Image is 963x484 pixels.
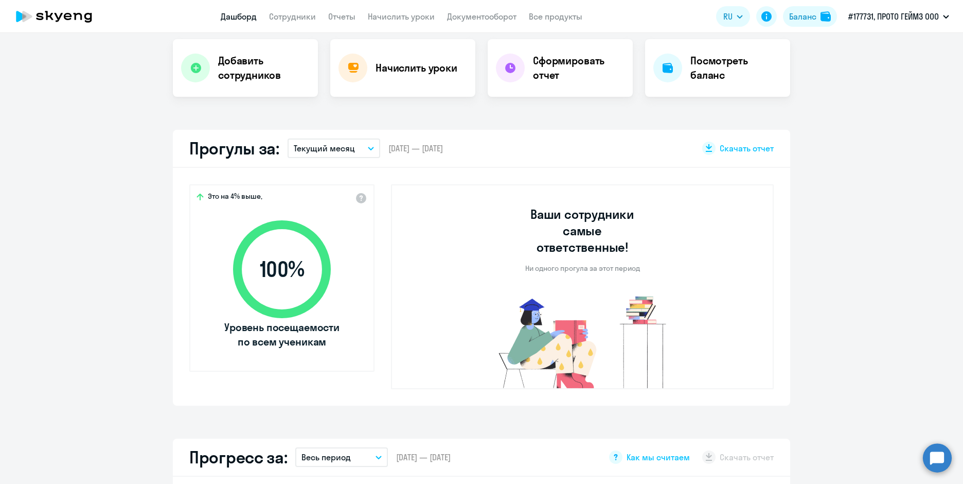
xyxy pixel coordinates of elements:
p: Текущий месяц [294,142,355,154]
button: RU [716,6,750,27]
p: Весь период [301,451,351,463]
h2: Прогулы за: [189,138,279,159]
h2: Прогресс за: [189,447,287,468]
span: Уровень посещаемости по всем ученикам [223,320,341,349]
a: Начислить уроки [368,11,435,22]
h4: Посмотреть баланс [690,54,782,82]
a: Отчеты [328,11,355,22]
h3: Ваши сотрудники самые ответственные! [516,206,649,255]
a: Документооборот [447,11,516,22]
img: no-truants [479,293,686,388]
span: [DATE] — [DATE] [396,452,451,463]
img: balance [821,11,831,22]
p: Ни одного прогула за этот период [525,264,640,273]
span: RU [723,10,733,23]
button: Балансbalance [783,6,837,27]
p: #177731, ПРОТО ГЕЙМЗ ООО [848,10,939,23]
div: Баланс [789,10,816,23]
a: Сотрудники [269,11,316,22]
h4: Начислить уроки [376,61,457,75]
button: Текущий месяц [288,139,380,158]
h4: Сформировать отчет [533,54,625,82]
span: Как мы считаем [627,452,690,463]
span: Скачать отчет [720,143,774,154]
span: 100 % [223,257,341,282]
a: Все продукты [529,11,582,22]
span: Это на 4% выше, [208,192,262,204]
button: Весь период [295,447,388,467]
a: Дашборд [221,11,257,22]
h4: Добавить сотрудников [218,54,310,82]
button: #177731, ПРОТО ГЕЙМЗ ООО [843,4,954,29]
span: [DATE] — [DATE] [388,143,443,154]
